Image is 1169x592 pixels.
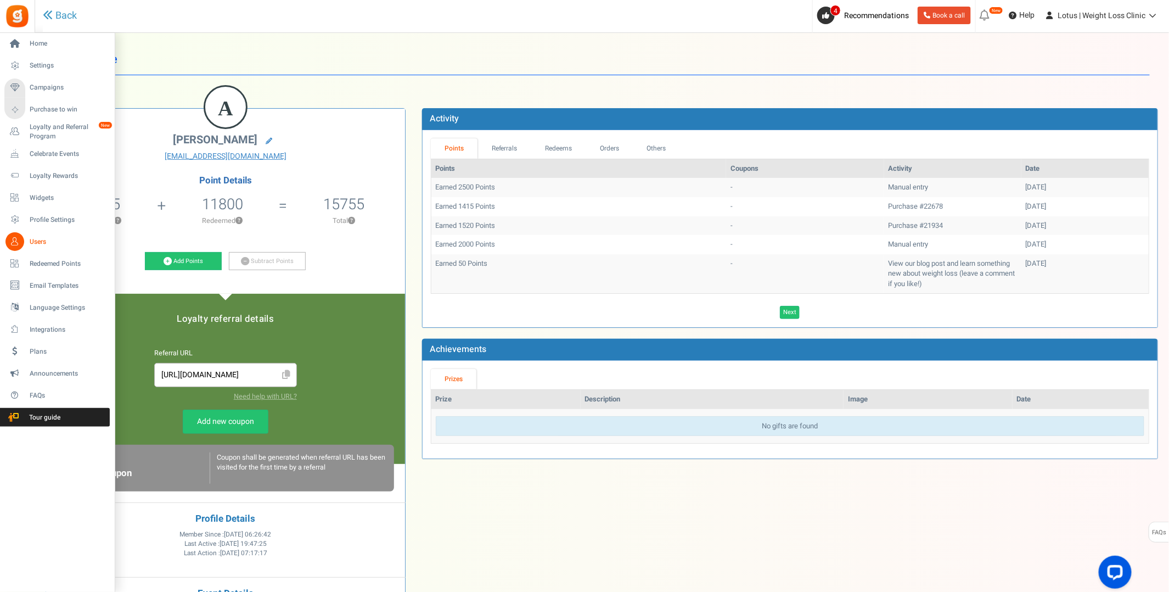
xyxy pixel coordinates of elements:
[30,122,110,141] span: Loyalty and Referral Program
[46,176,405,186] h4: Point Details
[1004,7,1039,24] a: Help
[229,252,306,271] a: Subtract Points
[918,7,971,24] a: Book a call
[436,416,1144,437] div: No gifts are found
[1026,182,1144,193] div: [DATE]
[114,217,121,225] button: ?
[4,188,110,207] a: Widgets
[884,216,1021,236] td: Purchase #21934
[431,369,477,389] a: Prizes
[726,216,884,236] td: -
[817,7,913,24] a: 4 Recommendations
[1021,159,1149,178] th: Date
[54,514,397,524] h4: Profile Details
[4,364,110,383] a: Announcements
[633,138,680,159] a: Others
[145,252,222,271] a: Add Points
[4,342,110,361] a: Plans
[30,325,106,334] span: Integrations
[431,138,478,159] a: Points
[431,216,726,236] td: Earned 1520 Points
[183,410,268,434] a: Add new coupon
[30,193,106,203] span: Widgets
[154,350,297,358] h6: Referral URL
[989,7,1003,14] em: New
[431,254,726,294] td: Earned 50 Points
[726,178,884,197] td: -
[1152,522,1167,543] span: FAQs
[30,259,106,269] span: Redeemed Points
[431,235,726,254] td: Earned 2000 Points
[4,210,110,229] a: Profile Settings
[1026,202,1144,212] div: [DATE]
[30,83,106,92] span: Campaigns
[220,549,267,558] span: [DATE] 07:17:17
[1016,10,1035,21] span: Help
[726,254,884,294] td: -
[4,57,110,75] a: Settings
[30,39,106,48] span: Home
[202,196,243,213] h5: 11800
[1026,259,1144,269] div: [DATE]
[30,149,106,159] span: Celebrate Events
[726,235,884,254] td: -
[531,138,586,159] a: Redeems
[780,306,800,319] a: Next
[581,390,844,409] th: Description
[431,178,726,197] td: Earned 2500 Points
[30,215,106,225] span: Profile Settings
[4,232,110,251] a: Users
[30,347,106,356] span: Plans
[30,105,106,114] span: Purchase to win
[844,390,1013,409] th: Image
[30,281,106,291] span: Email Templates
[173,132,257,148] span: [PERSON_NAME]
[5,4,30,29] img: Gratisfaction
[4,35,110,53] a: Home
[431,159,726,178] th: Points
[30,61,106,70] span: Settings
[210,453,386,484] div: Coupon shall be generated when referral URL has been visited for the first time by a referral
[884,254,1021,294] td: View our blog post and learn something new about weight loss (leave a comment if you like!)
[30,171,106,181] span: Loyalty Rewards
[167,216,278,226] p: Redeemed
[323,196,364,213] h5: 15755
[726,159,884,178] th: Coupons
[4,254,110,273] a: Redeemed Points
[726,197,884,216] td: -
[586,138,633,159] a: Orders
[57,314,394,324] h5: Loyalty referral details
[5,413,82,422] span: Tour guide
[234,392,297,401] a: Need help with URL?
[430,112,459,125] b: Activity
[30,237,106,247] span: Users
[54,151,397,162] a: [EMAIL_ADDRESS][DOMAIN_NAME]
[278,366,295,385] span: Click to Copy
[184,549,267,558] span: Last Action :
[884,197,1021,216] td: Purchase #22678
[4,100,110,119] a: Purchase to win
[205,87,246,130] figcaption: A
[30,391,106,400] span: FAQs
[477,138,531,159] a: Referrals
[54,44,1150,75] h1: User Profile
[348,217,355,225] button: ?
[889,239,929,249] span: Manual entry
[65,458,210,478] h6: Loyalty Referral Coupon
[30,303,106,312] span: Language Settings
[4,298,110,317] a: Language Settings
[235,217,243,225] button: ?
[4,79,110,97] a: Campaigns
[844,10,909,21] span: Recommendations
[1026,239,1144,250] div: [DATE]
[4,276,110,295] a: Email Templates
[431,390,581,409] th: Prize
[1013,390,1149,409] th: Date
[830,5,841,16] span: 4
[889,182,929,192] span: Manual entry
[224,530,271,539] span: [DATE] 06:26:42
[4,386,110,405] a: FAQs
[431,197,726,216] td: Earned 1415 Points
[220,539,267,549] span: [DATE] 19:47:25
[4,144,110,163] a: Celebrate Events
